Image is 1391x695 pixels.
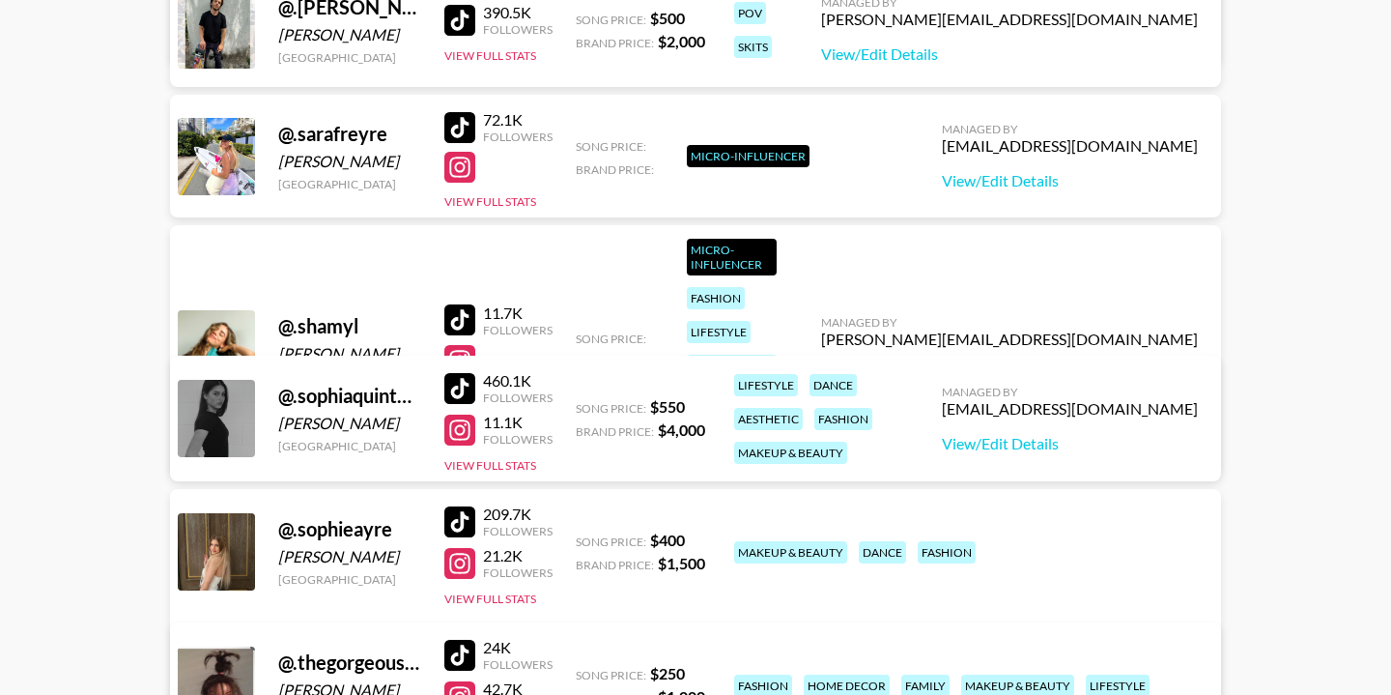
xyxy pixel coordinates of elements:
div: [PERSON_NAME] [278,152,421,171]
span: Brand Price: [576,424,654,439]
div: [GEOGRAPHIC_DATA] [278,50,421,65]
div: Managed By [942,122,1198,136]
span: Song Price: [576,401,646,416]
div: dance [809,374,857,396]
div: [PERSON_NAME] [278,547,421,566]
div: Followers [483,323,553,337]
div: fashion [687,287,745,309]
span: Brand Price: [576,355,654,369]
div: pov [734,2,766,24]
span: Brand Price: [576,558,654,572]
div: Followers [483,391,553,405]
span: Brand Price: [576,162,654,177]
div: [PERSON_NAME][EMAIL_ADDRESS][DOMAIN_NAME] [821,330,1198,349]
div: Followers [483,432,553,447]
button: View Full Stats [444,458,536,473]
span: Song Price: [576,332,646,346]
div: [PERSON_NAME][EMAIL_ADDRESS][DOMAIN_NAME] [821,10,1198,29]
strong: $ 550 [650,397,685,416]
strong: $ 250 [650,664,685,682]
div: health & wellness [687,355,777,391]
div: [GEOGRAPHIC_DATA] [278,177,421,191]
div: [EMAIL_ADDRESS][DOMAIN_NAME] [942,399,1198,419]
div: makeup & beauty [734,442,847,464]
div: @ .thegorgeousdoll [278,651,421,675]
div: Followers [483,565,553,580]
a: View/Edit Details [942,171,1198,190]
div: 72.1K [483,110,553,130]
div: 21.2K [483,546,553,565]
div: [PERSON_NAME] [278,25,421,44]
div: Managed By [821,315,1198,330]
strong: $ 2,000 [658,32,705,50]
div: @ .shamyl [278,314,421,338]
div: skits [734,36,772,58]
span: Song Price: [576,668,646,682]
div: aesthetic [734,408,803,430]
div: Micro-Influencer [687,239,777,275]
div: Followers [483,524,553,538]
span: Song Price: [576,13,646,27]
div: lifestyle [734,374,798,396]
div: Micro-Influencer [687,145,809,167]
a: View/Edit Details [942,434,1198,453]
button: View Full Stats [444,194,536,209]
div: Followers [483,130,553,144]
div: @ .sarafreyre [278,122,421,146]
div: makeup & beauty [734,541,847,564]
div: lifestyle [687,321,751,343]
div: [EMAIL_ADDRESS][DOMAIN_NAME] [942,136,1198,156]
div: [GEOGRAPHIC_DATA] [278,439,421,453]
div: 460.1K [483,371,553,391]
div: fashion [918,541,976,564]
div: [GEOGRAPHIC_DATA] [278,572,421,587]
div: Managed By [942,385,1198,399]
div: @ .sophiaquintero [278,384,421,408]
strong: $ 500 [650,9,685,27]
div: 209.7K [483,505,553,524]
button: View Full Stats [444,48,536,63]
div: fashion [814,408,872,430]
button: View Full Stats [444,592,536,606]
strong: $ 1,500 [658,554,705,572]
div: 11.1K [483,413,553,432]
strong: $ 4,000 [658,420,705,439]
div: @ .sophieayre [278,517,421,541]
div: 390.5K [483,3,553,22]
div: 11.7K [483,304,553,323]
div: [PERSON_NAME] [278,414,421,433]
a: View/Edit Details [821,44,1198,64]
span: Brand Price: [576,36,654,50]
div: dance [859,541,906,564]
div: Followers [483,22,553,37]
span: Song Price: [576,535,646,549]
div: [PERSON_NAME] [278,344,421,363]
strong: $ 400 [650,531,685,549]
span: Song Price: [576,139,646,154]
div: Followers [483,657,553,672]
div: 24K [483,638,553,657]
